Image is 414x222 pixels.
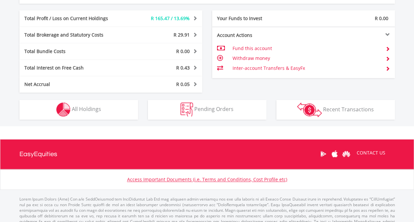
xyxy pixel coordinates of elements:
[19,100,138,120] button: All Holdings
[232,43,380,53] td: Fund this account
[176,48,190,54] span: R 0.00
[19,48,126,55] div: Total Bundle Costs
[19,81,126,88] div: Net Accrual
[56,102,70,117] img: holdings-wht.png
[176,65,190,71] span: R 0.43
[180,102,193,117] img: pending_instructions-wht.png
[176,81,190,87] span: R 0.05
[323,105,374,113] span: Recent Transactions
[212,32,304,39] div: Account Actions
[352,144,390,162] a: CONTACT US
[212,15,304,22] div: Your Funds to Invest
[127,176,287,182] a: Access Important Documents (i.e. Terms and Conditions, Cost Profile etc)
[341,144,352,164] a: Huawei
[329,144,341,164] a: Apple
[19,65,126,71] div: Total Interest on Free Cash
[232,63,380,73] td: Inter-account Transfers & EasyFx
[174,32,190,38] span: R 29.91
[375,15,388,21] span: R 0.00
[276,100,395,120] button: Recent Transactions
[151,15,190,21] span: R 165.47 / 13.69%
[19,15,126,22] div: Total Profit / Loss on Current Holdings
[148,100,266,120] button: Pending Orders
[297,102,322,117] img: transactions-zar-wht.png
[317,144,329,164] a: Google Play
[194,105,234,113] span: Pending Orders
[19,32,126,38] div: Total Brokerage and Statutory Costs
[232,53,380,63] td: Withdraw money
[19,139,57,169] a: EasyEquities
[72,105,101,113] span: All Holdings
